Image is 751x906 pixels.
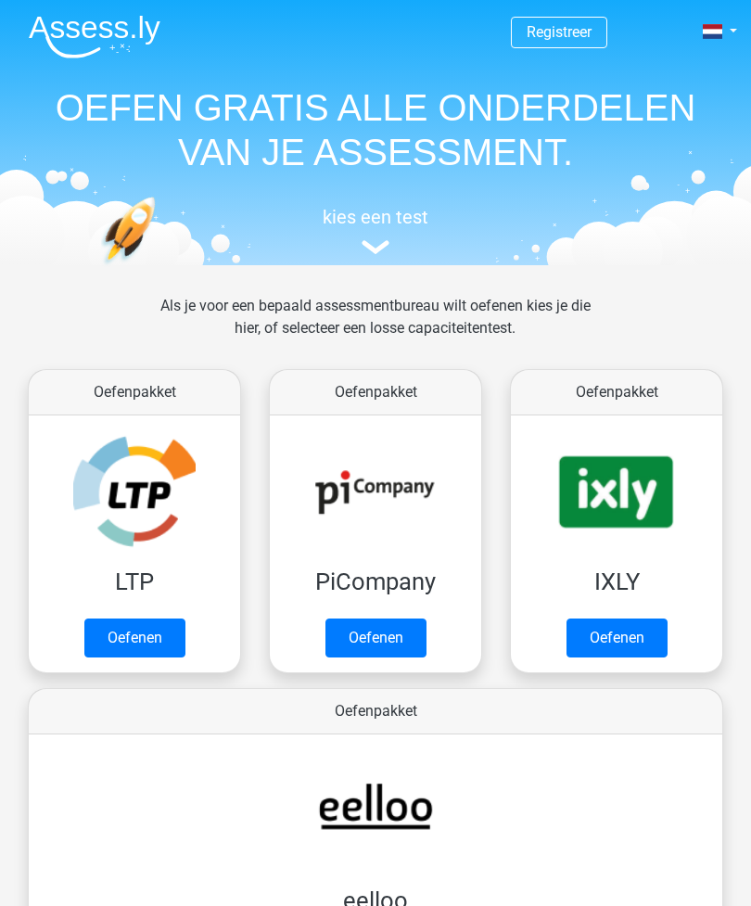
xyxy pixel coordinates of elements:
h5: kies een test [14,206,737,228]
img: oefenen [101,197,217,338]
a: Oefenen [325,619,426,657]
a: kies een test [14,206,737,255]
a: Oefenen [84,619,185,657]
h1: OEFEN GRATIS ALLE ONDERDELEN VAN JE ASSESSMENT. [14,85,737,174]
div: Als je voor een bepaald assessmentbureau wilt oefenen kies je die hier, of selecteer een losse ca... [134,295,617,362]
img: Assessly [29,15,160,58]
a: Oefenen [566,619,668,657]
a: Registreer [527,23,592,41]
img: assessment [362,240,389,254]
